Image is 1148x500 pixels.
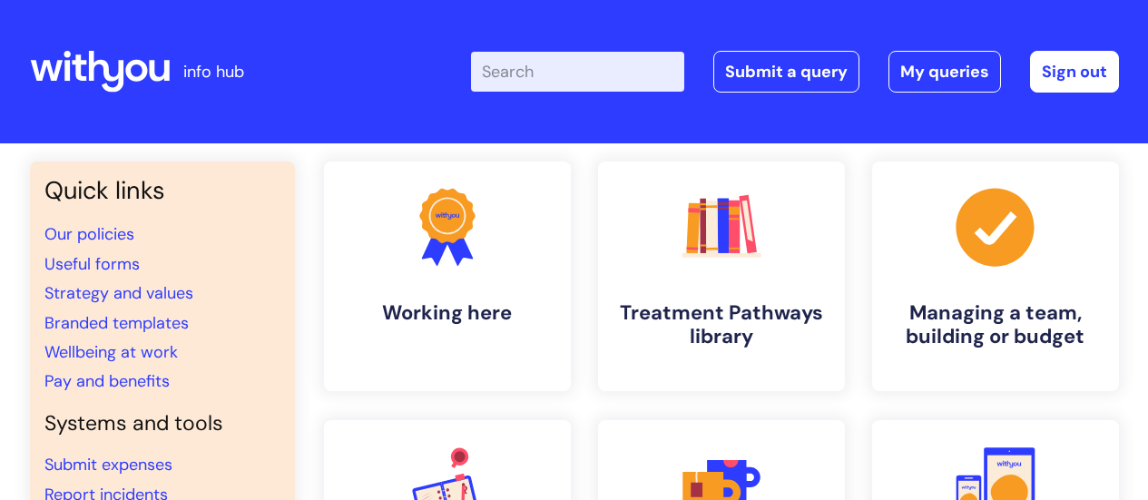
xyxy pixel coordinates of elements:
h4: Managing a team, building or budget [887,301,1104,349]
a: Strategy and values [44,282,193,304]
p: info hub [183,57,244,86]
a: Submit a query [713,51,859,93]
h3: Quick links [44,176,280,205]
a: Managing a team, building or budget [872,162,1119,391]
a: Pay and benefits [44,370,170,392]
h4: Systems and tools [44,411,280,436]
a: Branded templates [44,312,189,334]
div: | - [471,51,1119,93]
a: Useful forms [44,253,140,275]
a: Working here [324,162,571,391]
a: Submit expenses [44,454,172,475]
a: Our policies [44,223,134,245]
a: Treatment Pathways library [598,162,845,391]
a: My queries [888,51,1001,93]
h4: Treatment Pathways library [613,301,830,349]
input: Search [471,52,684,92]
a: Sign out [1030,51,1119,93]
a: Wellbeing at work [44,341,178,363]
h4: Working here [339,301,556,325]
